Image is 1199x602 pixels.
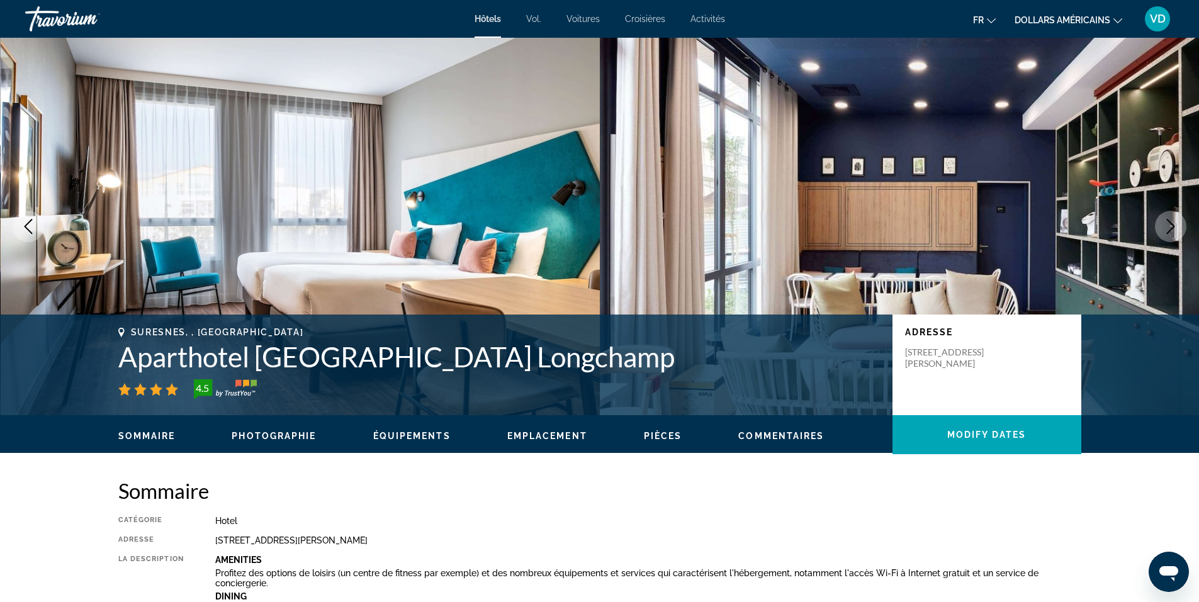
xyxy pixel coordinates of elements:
[905,327,1069,337] p: Adresse
[566,14,600,24] a: Voitures
[25,3,151,35] a: Travorium
[373,430,451,442] button: Équipements
[118,535,184,545] div: Adresse
[215,591,247,601] b: Dining
[118,431,176,441] span: Sommaire
[1149,552,1189,592] iframe: Bouton de lancement de la fenêtre de messagerie
[738,430,824,442] button: Commentaires
[373,431,451,441] span: Équipements
[892,415,1081,454] button: Modify Dates
[131,327,304,337] span: Suresnes, , [GEOGRAPHIC_DATA]
[1015,15,1110,25] font: dollars américains
[526,14,541,24] a: Vol.
[215,516,1081,526] div: Hotel
[1015,11,1122,29] button: Changer de devise
[947,430,1026,440] span: Modify Dates
[738,431,824,441] span: Commentaires
[690,14,725,24] a: Activités
[1155,211,1186,242] button: Next image
[215,535,1081,545] div: [STREET_ADDRESS][PERSON_NAME]
[507,430,587,442] button: Emplacement
[644,431,682,441] span: Pièces
[215,555,262,565] b: Amenities
[232,431,316,441] span: Photographie
[1150,12,1166,25] font: VD
[507,431,587,441] span: Emplacement
[215,568,1081,588] p: Profitez des options de loisirs (un centre de fitness par exemple) et des nombreux équipements et...
[1141,6,1174,32] button: Menu utilisateur
[973,11,996,29] button: Changer de langue
[232,430,316,442] button: Photographie
[973,15,984,25] font: fr
[644,430,682,442] button: Pièces
[118,430,176,442] button: Sommaire
[190,381,215,396] div: 4.5
[625,14,665,24] a: Croisières
[118,516,184,526] div: Catégorie
[118,340,880,373] h1: Aparthotel [GEOGRAPHIC_DATA] Longchamp
[905,347,1006,369] p: [STREET_ADDRESS][PERSON_NAME]
[475,14,501,24] a: Hôtels
[194,379,257,399] img: TrustYou guest rating badge
[13,211,44,242] button: Previous image
[118,478,1081,503] h2: Sommaire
